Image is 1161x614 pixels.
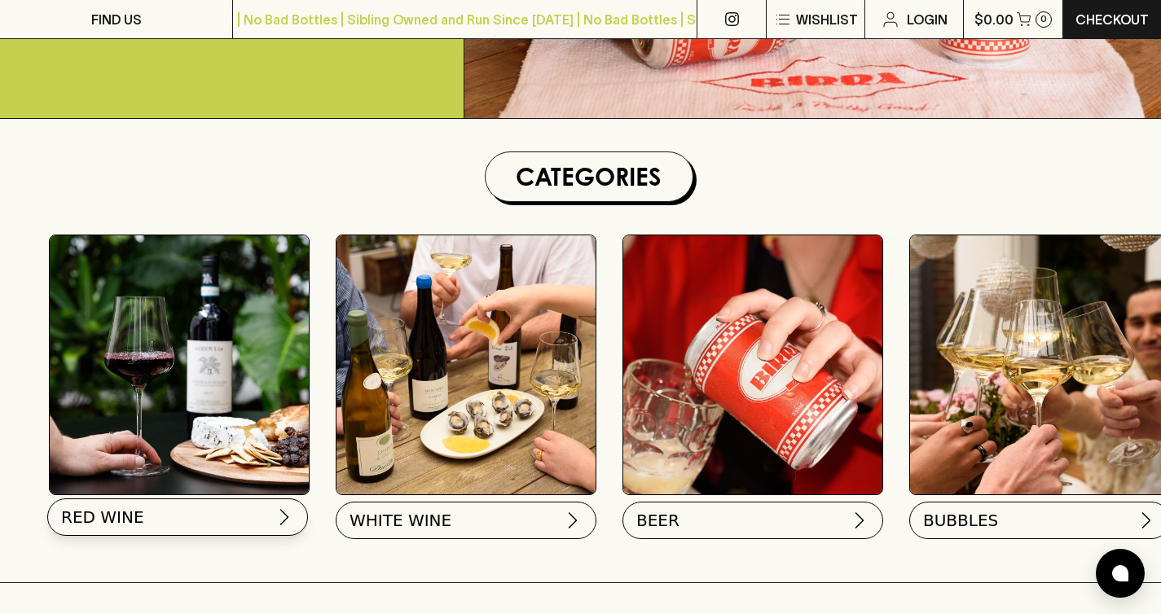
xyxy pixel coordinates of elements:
[974,10,1014,29] p: $0.00
[796,10,858,29] p: Wishlist
[1112,565,1128,581] img: bubble-icon
[623,235,882,494] img: BIRRA_GOOD-TIMES_INSTA-2 1/optimise?auth=Mjk3MjY0ODMzMw__
[1040,15,1047,24] p: 0
[350,509,451,532] span: WHITE WINE
[91,10,142,29] p: FIND US
[1137,511,1156,530] img: chevron-right.svg
[50,235,309,494] img: Red Wine Tasting
[1075,10,1149,29] p: Checkout
[492,159,686,195] h1: Categories
[923,509,998,532] span: BUBBLES
[563,511,583,530] img: chevron-right.svg
[636,509,679,532] span: BEER
[622,502,883,539] button: BEER
[61,506,144,528] span: RED WINE
[336,502,596,539] button: WHITE WINE
[850,511,869,530] img: chevron-right.svg
[275,507,294,527] img: chevron-right.svg
[47,498,308,536] button: RED WINE
[907,10,948,29] p: Login
[336,235,596,494] img: optimise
